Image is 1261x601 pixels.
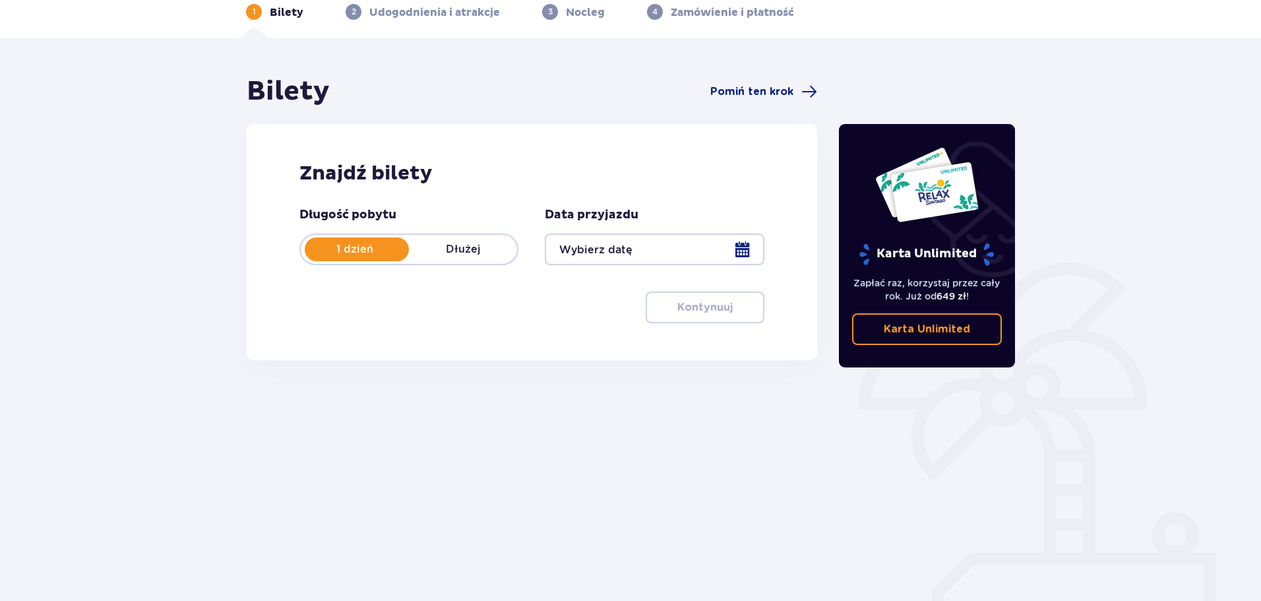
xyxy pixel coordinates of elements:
[545,207,638,223] p: Data przyjazdu
[884,322,970,336] p: Karta Unlimited
[352,6,356,18] p: 2
[652,6,658,18] p: 4
[247,75,330,108] h1: Bilety
[566,5,605,20] p: Nocleg
[548,6,553,18] p: 3
[299,207,396,223] p: Długość pobytu
[646,292,764,323] button: Kontynuuj
[253,6,256,18] p: 1
[937,291,966,301] span: 649 zł
[710,84,817,100] a: Pomiń ten krok
[671,5,794,20] p: Zamówienie i płatność
[852,313,1002,345] a: Karta Unlimited
[677,300,733,315] p: Kontynuuj
[301,242,409,257] p: 1 dzień
[409,242,517,257] p: Dłużej
[270,5,303,20] p: Bilety
[858,243,995,266] p: Karta Unlimited
[299,161,764,186] h2: Znajdź bilety
[369,5,500,20] p: Udogodnienia i atrakcje
[710,84,793,99] span: Pomiń ten krok
[852,276,1002,303] p: Zapłać raz, korzystaj przez cały rok. Już od !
